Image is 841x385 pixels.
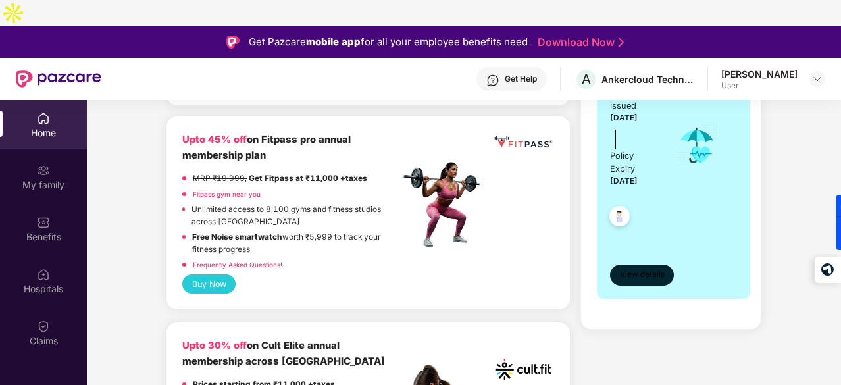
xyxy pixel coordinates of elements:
[193,190,261,198] a: Fitpass gym near you
[610,149,658,176] div: Policy Expiry
[182,274,236,294] button: Buy Now
[249,174,367,183] strong: Get Fitpass at ₹11,000 +taxes
[182,134,247,145] b: Upto 45% off
[192,231,399,255] p: worth ₹5,999 to track your fitness progress
[619,36,624,49] img: Stroke
[721,80,798,91] div: User
[306,36,361,48] strong: mobile app
[620,269,665,281] span: View details
[676,124,719,167] img: icon
[610,113,638,122] span: [DATE]
[182,134,351,161] b: on Fitpass pro annual membership plan
[721,68,798,80] div: [PERSON_NAME]
[538,36,620,49] a: Download Now
[505,74,537,84] div: Get Help
[16,70,101,88] img: New Pazcare Logo
[812,74,823,84] img: svg+xml;base64,PHN2ZyBpZD0iRHJvcGRvd24tMzJ4MzIiIHhtbG5zPSJodHRwOi8vd3d3LnczLm9yZy8yMDAwL3N2ZyIgd2...
[37,216,50,229] img: svg+xml;base64,PHN2ZyBpZD0iQmVuZWZpdHMiIHhtbG5zPSJodHRwOi8vd3d3LnczLm9yZy8yMDAwL3N2ZyIgd2lkdGg9Ij...
[486,74,499,87] img: svg+xml;base64,PHN2ZyBpZD0iSGVscC0zMngzMiIgeG1sbnM9Imh0dHA6Ly93d3cudzMub3JnLzIwMDAvc3ZnIiB3aWR0aD...
[249,34,528,50] div: Get Pazcare for all your employee benefits need
[37,112,50,125] img: svg+xml;base64,PHN2ZyBpZD0iSG9tZSIgeG1sbnM9Imh0dHA6Ly93d3cudzMub3JnLzIwMDAvc3ZnIiB3aWR0aD0iMjAiIG...
[37,320,50,333] img: svg+xml;base64,PHN2ZyBpZD0iQ2xhaW0iIHhtbG5zPSJodHRwOi8vd3d3LnczLm9yZy8yMDAwL3N2ZyIgd2lkdGg9IjIwIi...
[37,164,50,177] img: svg+xml;base64,PHN2ZyB3aWR0aD0iMjAiIGhlaWdodD0iMjAiIHZpZXdCb3g9IjAgMCAyMCAyMCIgZmlsbD0ibm9uZSIgeG...
[182,340,385,367] b: on Cult Elite annual membership across [GEOGRAPHIC_DATA]
[399,159,492,251] img: fpp.png
[193,261,282,269] a: Frequently Asked Questions!
[226,36,240,49] img: Logo
[603,202,636,234] img: svg+xml;base64,PHN2ZyB4bWxucz0iaHR0cDovL3d3dy53My5vcmcvMjAwMC9zdmciIHdpZHRoPSI0OC45NDMiIGhlaWdodD...
[193,174,247,183] del: MRP ₹19,999,
[610,265,674,286] button: View details
[191,203,399,228] p: Unlimited access to 8,100 gyms and fitness studios across [GEOGRAPHIC_DATA]
[492,132,554,151] img: fppp.png
[182,340,247,351] b: Upto 30% off
[601,73,694,86] div: Ankercloud Technologies Private Limited
[37,268,50,281] img: svg+xml;base64,PHN2ZyBpZD0iSG9zcGl0YWxzIiB4bWxucz0iaHR0cDovL3d3dy53My5vcmcvMjAwMC9zdmciIHdpZHRoPS...
[610,176,638,186] span: [DATE]
[192,232,282,242] strong: Free Noise smartwatch
[582,71,591,87] span: A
